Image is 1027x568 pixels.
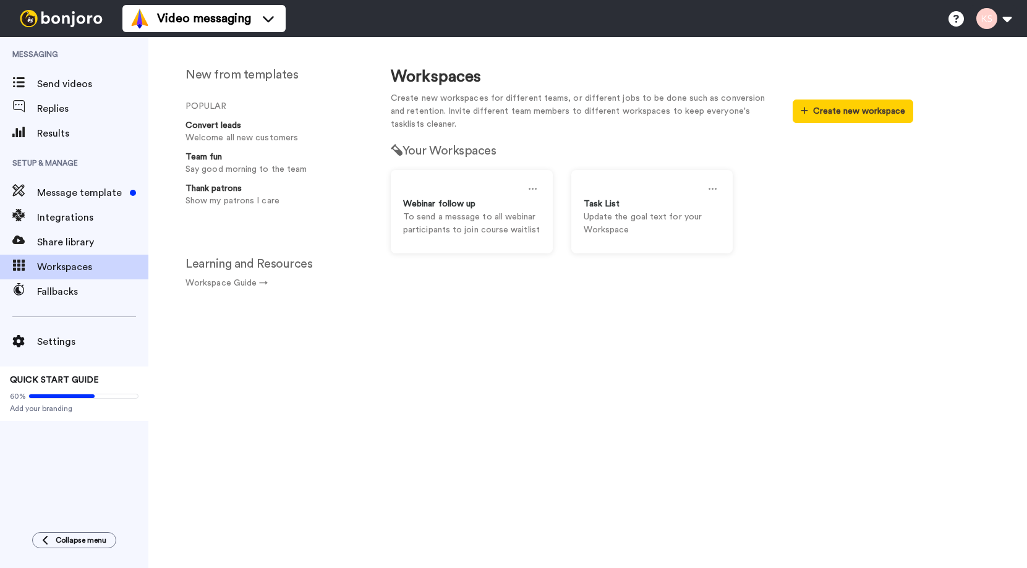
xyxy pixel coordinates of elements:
[37,260,148,274] span: Workspaces
[584,198,721,211] div: Task List
[179,182,366,208] a: Thank patronsShow my patrons I care
[185,195,361,208] p: Show my patrons I care
[32,532,116,548] button: Collapse menu
[185,68,366,82] h2: New from templates
[56,535,106,545] span: Collapse menu
[37,77,148,91] span: Send videos
[37,126,148,141] span: Results
[10,404,138,413] span: Add your branding
[37,284,148,299] span: Fallbacks
[179,119,366,145] a: Convert leadsWelcome all new customers
[391,170,553,253] a: Webinar follow upTo send a message to all webinar participants to join course waitlist
[391,144,913,158] h2: Your Workspaces
[185,184,242,193] strong: Thank patrons
[37,210,148,225] span: Integrations
[584,211,721,237] p: Update the goal text for your Workspace
[37,101,148,116] span: Replies
[403,198,540,211] div: Webinar follow up
[185,132,361,145] p: Welcome all new customers
[391,92,774,131] p: Create new workspaces for different teams, or different jobs to be done such as conversion and re...
[185,121,241,130] strong: Convert leads
[185,279,268,287] a: Workspace Guide →
[793,100,913,123] button: Create new workspace
[185,100,366,113] li: POPULAR
[185,153,222,161] strong: Team fun
[793,107,913,116] a: Create new workspace
[185,257,366,271] h2: Learning and Resources
[185,163,361,176] p: Say good morning to the team
[37,185,125,200] span: Message template
[37,334,148,349] span: Settings
[10,391,26,401] span: 60%
[37,235,148,250] span: Share library
[15,10,108,27] img: bj-logo-header-white.svg
[130,9,150,28] img: vm-color.svg
[391,68,913,86] h1: Workspaces
[10,376,99,384] span: QUICK START GUIDE
[179,151,366,176] a: Team funSay good morning to the team
[403,211,540,237] p: To send a message to all webinar participants to join course waitlist
[157,10,251,27] span: Video messaging
[571,170,733,253] a: Task ListUpdate the goal text for your Workspace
